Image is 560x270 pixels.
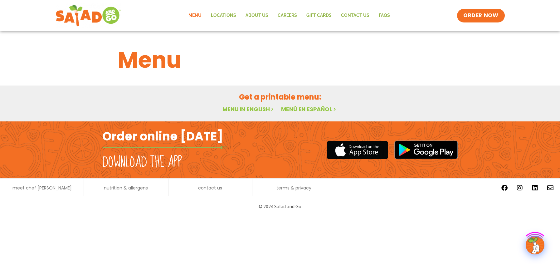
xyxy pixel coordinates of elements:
img: google_play [394,140,458,159]
a: nutrition & allergens [104,186,148,190]
h2: Get a printable menu: [118,91,443,102]
img: appstore [327,140,388,160]
nav: Menu [184,8,395,23]
h2: Download the app [102,154,182,171]
a: Locations [206,8,241,23]
img: fork [102,146,227,149]
a: FAQs [374,8,395,23]
h1: Menu [118,43,443,77]
a: ORDER NOW [457,9,504,22]
a: Menú en español [281,105,337,113]
a: Careers [273,8,302,23]
a: meet chef [PERSON_NAME] [12,186,72,190]
a: GIFT CARDS [302,8,336,23]
img: new-SAG-logo-768×292 [56,3,121,28]
span: ORDER NOW [463,12,498,19]
a: Menu [184,8,206,23]
a: terms & privacy [276,186,311,190]
p: © 2024 Salad and Go [105,202,455,211]
a: contact us [198,186,222,190]
h2: Order online [DATE] [102,129,223,144]
a: About Us [241,8,273,23]
a: Contact Us [336,8,374,23]
a: Menu in English [222,105,275,113]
